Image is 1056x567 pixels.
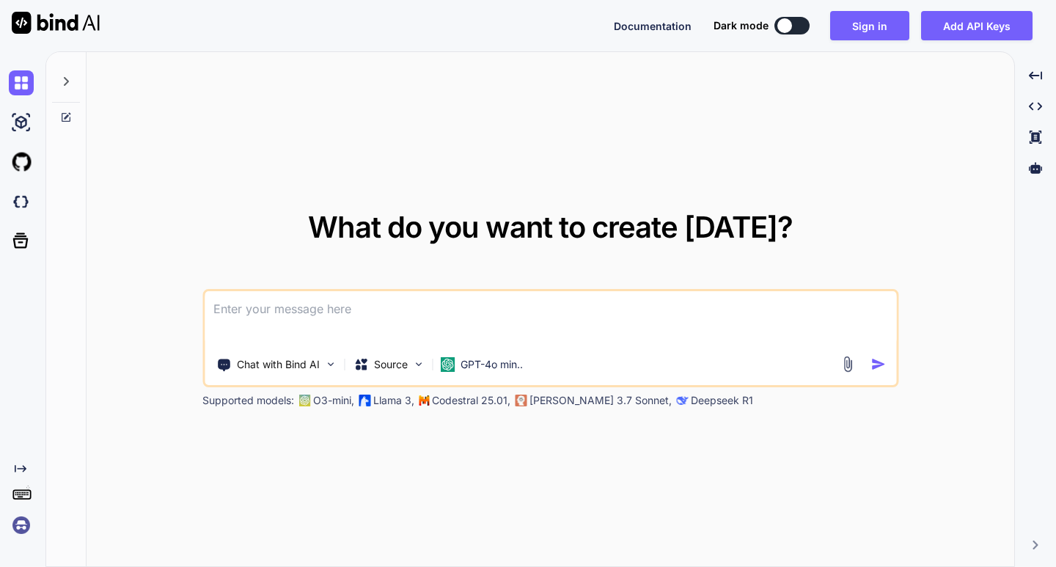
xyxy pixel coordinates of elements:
[461,357,523,372] p: GPT-4o min..
[313,393,354,408] p: O3-mini,
[237,357,320,372] p: Chat with Bind AI
[676,395,688,406] img: claude
[412,358,425,370] img: Pick Models
[374,357,408,372] p: Source
[870,356,886,372] img: icon
[614,20,692,32] span: Documentation
[440,357,455,372] img: GPT-4o mini
[614,18,692,34] button: Documentation
[839,356,856,373] img: attachment
[298,395,310,406] img: GPT-4
[373,393,414,408] p: Llama 3,
[9,150,34,175] img: githubLight
[324,358,337,370] img: Pick Tools
[691,393,753,408] p: Deepseek R1
[202,393,294,408] p: Supported models:
[830,11,909,40] button: Sign in
[529,393,672,408] p: [PERSON_NAME] 3.7 Sonnet,
[9,189,34,214] img: darkCloudIdeIcon
[515,395,527,406] img: claude
[921,11,1033,40] button: Add API Keys
[714,18,769,33] span: Dark mode
[308,209,793,245] span: What do you want to create [DATE]?
[432,393,510,408] p: Codestral 25.01,
[9,513,34,538] img: signin
[12,12,100,34] img: Bind AI
[9,70,34,95] img: chat
[359,395,370,406] img: Llama2
[9,110,34,135] img: ai-studio
[419,395,429,406] img: Mistral-AI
